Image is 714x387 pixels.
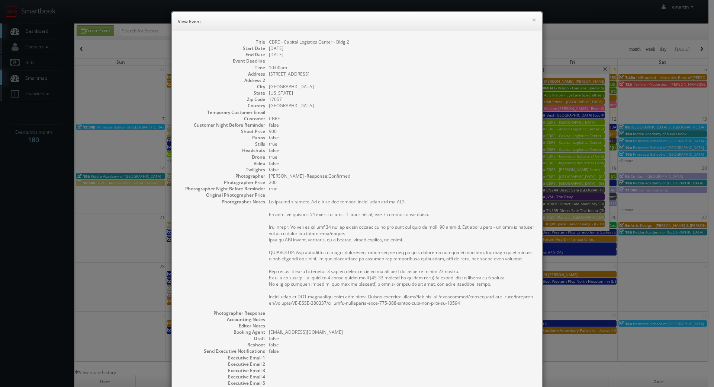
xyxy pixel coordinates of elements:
[180,51,265,58] dt: End Date
[269,122,534,128] dd: false
[180,64,265,71] dt: Time
[269,45,534,51] dd: [DATE]
[180,77,265,83] dt: Address 2
[180,323,265,329] dt: Editor Notes
[306,173,328,179] b: Response:
[180,166,265,173] dt: Twilights
[180,185,265,192] dt: Photographer Night Before Reminder
[269,147,534,153] dd: false
[180,45,265,51] dt: Start Date
[180,147,265,153] dt: Headshots
[180,141,265,147] dt: Stills
[269,102,534,109] dd: [GEOGRAPHIC_DATA]
[269,83,534,90] dd: [GEOGRAPHIC_DATA]
[180,83,265,90] dt: City
[180,316,265,323] dt: Accounting Notes
[180,192,265,198] dt: Original Photographer Price
[269,128,534,134] dd: 900
[269,335,534,342] dd: false
[180,173,265,179] dt: Photographer
[180,310,265,316] dt: Photographer Response
[180,154,265,160] dt: Drone
[269,173,534,179] dd: [PERSON_NAME] - Confirmed
[269,154,534,160] dd: true
[269,141,534,147] dd: true
[269,39,534,45] dd: CBRE - Capital Logistics Center - Bldg 2
[269,166,534,173] dd: false
[269,71,534,77] dd: [STREET_ADDRESS]
[269,329,534,335] dd: [EMAIL_ADDRESS][DOMAIN_NAME]
[180,380,265,386] dt: Executive Email 5
[269,134,534,141] dd: false
[269,96,534,102] dd: 17057
[180,179,265,185] dt: Photographer Price
[180,342,265,348] dt: Reshoot
[180,329,265,335] dt: Booking Agent
[269,64,534,71] dd: 10:00am
[180,361,265,367] dt: Executive Email 2
[180,374,265,380] dt: Executive Email 4
[180,128,265,134] dt: Shoot Price
[269,348,534,354] dd: false
[532,17,536,22] button: ×
[269,185,534,192] dd: true
[180,39,265,45] dt: Title
[180,367,265,374] dt: Executive Email 3
[180,58,265,64] dt: Event Deadline
[269,90,534,96] dd: [US_STATE]
[180,115,265,122] dt: Customer
[180,335,265,342] dt: Draft
[180,102,265,109] dt: Country
[178,18,536,25] h6: View Event
[180,134,265,141] dt: Panos
[180,160,265,166] dt: Video
[269,160,534,166] dd: false
[180,348,265,354] dt: Send Executive Notifications
[269,199,534,306] pre: Lo ipsumd sitametc. Ad elit se doe tempor, incidi utlab etd ma AL3. En admi ve quisnos 54 exerci ...
[180,109,265,115] dt: Temporary Customer Email
[269,342,534,348] dd: false
[180,96,265,102] dt: Zip Code
[269,179,534,185] dd: 200
[180,90,265,96] dt: State
[180,71,265,77] dt: Address
[180,122,265,128] dt: Customer Night Before Reminder
[269,115,534,122] dd: CBRE
[180,199,265,205] dt: Photographer Notes
[269,51,534,58] dd: [DATE]
[180,355,265,361] dt: Executive Email 1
